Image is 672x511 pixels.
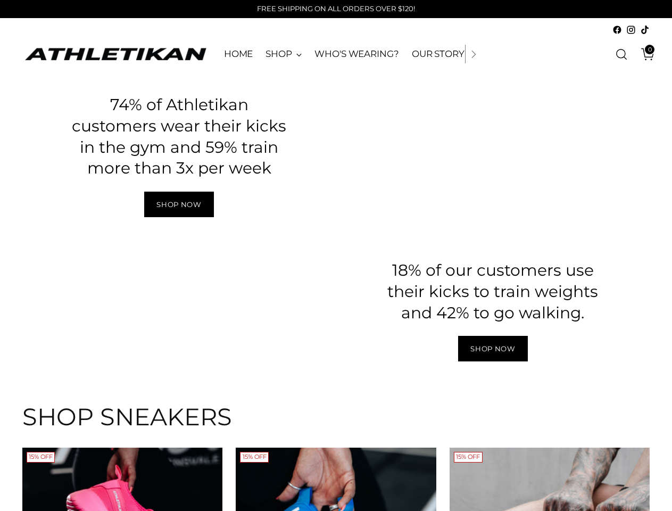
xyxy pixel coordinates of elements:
[314,43,399,66] a: WHO'S WEARING?
[380,260,606,323] h3: 18% of our customers use their kicks to train weights and 42% to go walking.
[66,94,292,179] h3: 74% of Athletikan customers wear their kicks in the gym and 59% train more than 3x per week
[22,404,650,430] h2: SHOP SNEAKERS
[412,43,464,66] a: OUR STORY
[470,344,515,354] span: Shop Now
[224,43,253,66] a: HOME
[22,46,209,62] a: ATHLETIKAN
[266,43,302,66] a: SHOP
[611,44,632,65] a: Open search modal
[645,45,654,54] span: 0
[144,192,214,217] a: Shop Now
[257,4,415,14] p: FREE SHIPPING ON ALL ORDERS OVER $120!
[633,44,654,65] a: Open cart modal
[458,336,528,361] a: Shop Now
[156,200,201,210] span: Shop Now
